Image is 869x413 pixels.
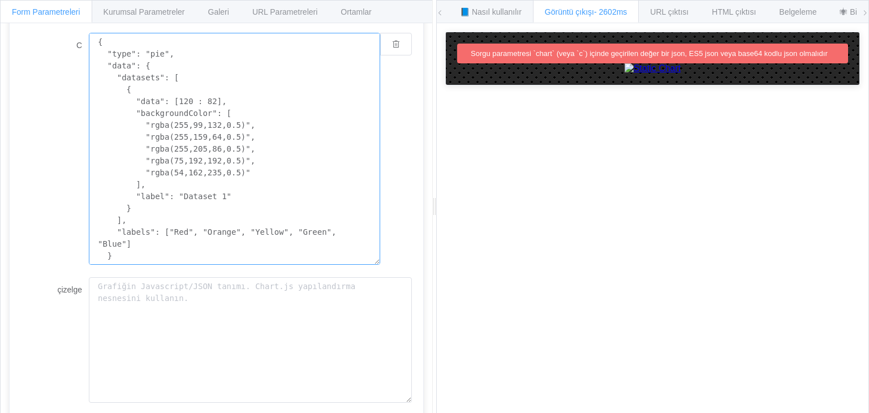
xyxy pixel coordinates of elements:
[650,7,689,16] font: URL çıktısı
[104,7,185,16] font: Kurumsal Parametreler
[76,41,82,50] font: C
[712,7,756,16] font: HTML çıktısı
[208,7,229,16] font: Galeri
[625,63,681,74] img: Static Chart
[471,49,828,58] font: Sorgu parametresi `chart` (veya `c`) içinde geçirilen değer bir json, ES5 json veya base64 kodlu ...
[252,7,317,16] font: URL Parametreleri
[545,7,594,16] font: Görüntü çıkışı
[57,285,82,294] font: çizelge
[460,7,522,16] font: 📘 Nasıl kullanılır
[341,7,371,16] font: Ortamlar
[594,7,627,16] font: - 2602ms
[457,63,848,74] a: Static Chart
[12,7,80,16] font: Form Parametreleri
[779,7,816,16] font: Belgeleme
